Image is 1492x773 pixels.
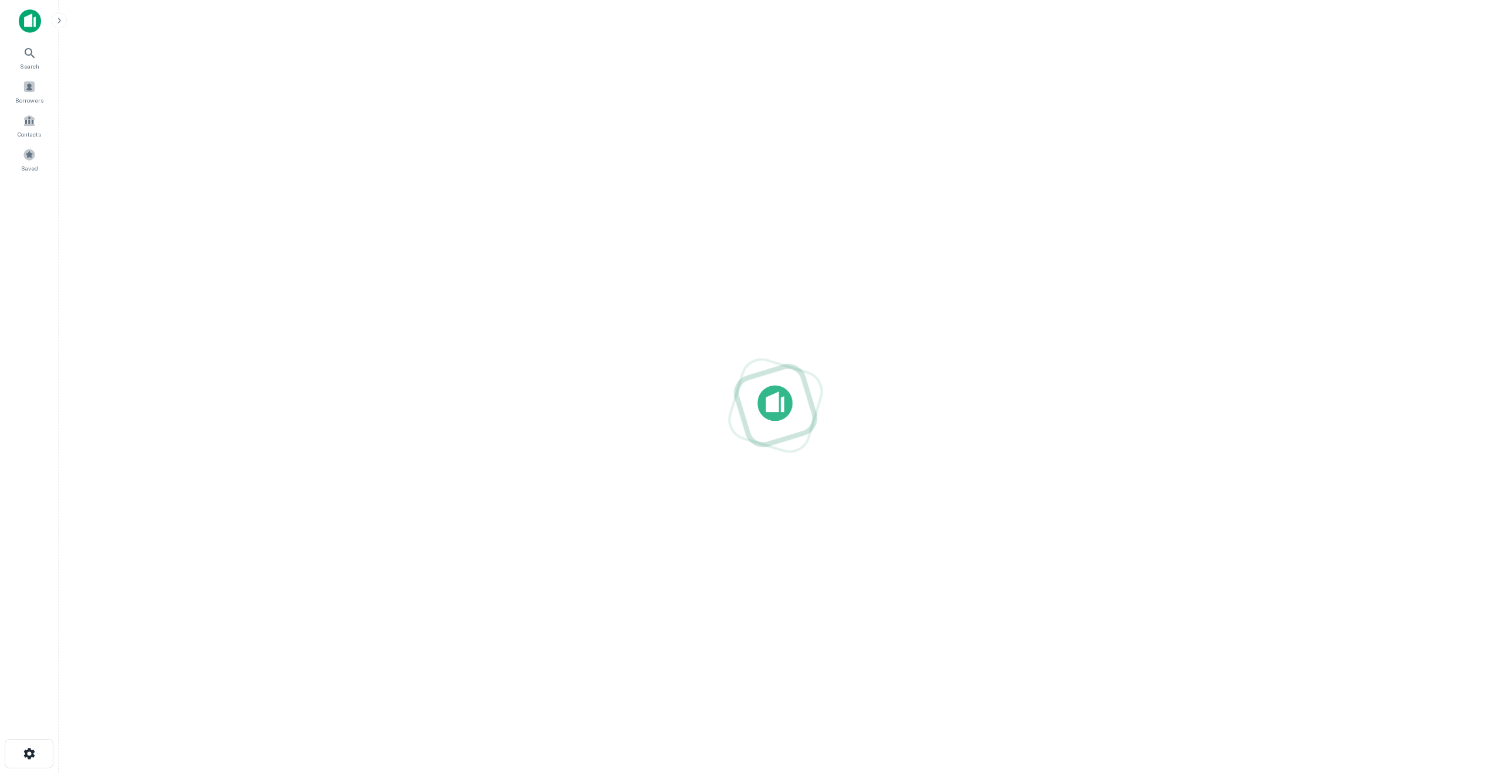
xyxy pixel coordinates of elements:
span: Contacts [18,130,41,139]
a: Borrowers [4,76,55,107]
a: Search [4,42,55,73]
a: Contacts [4,110,55,141]
span: Borrowers [15,96,43,105]
span: Search [20,62,39,71]
img: capitalize-icon.png [19,9,41,33]
a: Saved [4,144,55,175]
span: Saved [21,164,38,173]
iframe: Chat Widget [1433,679,1492,735]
